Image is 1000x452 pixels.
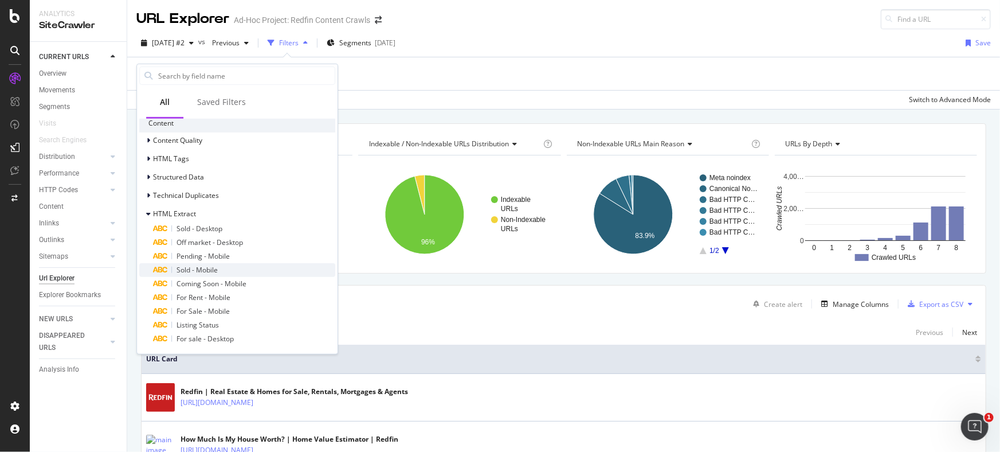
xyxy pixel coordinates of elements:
[160,96,170,108] div: All
[153,172,204,182] span: Structured Data
[848,244,852,252] text: 2
[39,51,89,63] div: CURRENT URLS
[919,244,923,252] text: 6
[817,297,889,311] button: Manage Columns
[339,38,371,48] span: Segments
[985,413,994,422] span: 1
[748,295,802,313] button: Create alert
[146,354,972,364] span: URL Card
[39,313,73,325] div: NEW URLS
[578,139,685,149] span: Non-Indexable URLs Main Reason
[39,251,68,263] div: Sitemaps
[635,232,654,240] text: 83.9%
[358,165,559,264] svg: A chart.
[369,139,509,149] span: Indexable / Non-Indexable URLs distribution
[39,84,75,96] div: Movements
[39,364,119,376] a: Analysis Info
[39,134,87,146] div: Search Engines
[207,34,253,52] button: Previous
[181,397,253,408] a: [URL][DOMAIN_NAME]
[812,244,816,252] text: 0
[39,251,107,263] a: Sitemaps
[39,118,68,130] a: Visits
[207,38,240,48] span: Previous
[279,38,299,48] div: Filters
[39,313,107,325] a: NEW URLS
[177,306,230,316] span: For Sale - Mobile
[39,272,119,285] a: Url Explorer
[39,19,117,32] div: SiteCrawler
[39,101,70,113] div: Segments
[901,244,905,252] text: 5
[322,34,400,52] button: Segments[DATE]
[830,244,834,252] text: 1
[177,320,219,330] span: Listing Status
[39,151,75,163] div: Distribution
[881,9,991,29] input: Find a URL
[39,184,78,196] div: HTTP Codes
[39,167,79,180] div: Performance
[709,185,758,193] text: Canonical No…
[962,328,977,337] div: Next
[139,114,335,133] div: Content
[39,272,74,285] div: Url Explorer
[709,247,719,255] text: 1/2
[153,154,189,163] span: HTML Tags
[153,190,219,200] span: Technical Duplicates
[501,205,518,213] text: URLs
[181,434,398,445] div: How Much Is My House Worth? | Home Value Estimator | Redfin
[198,37,207,46] span: vs
[39,201,64,213] div: Content
[709,174,751,182] text: Meta noindex
[39,134,98,146] a: Search Engines
[177,334,234,344] span: For sale - Desktop
[919,299,963,309] div: Export as CSV
[39,217,59,229] div: Inlinks
[909,95,991,104] div: Switch to Advanced Mode
[865,244,869,252] text: 3
[39,84,119,96] a: Movements
[962,325,977,339] button: Next
[367,135,541,153] h4: Indexable / Non-Indexable URLs Distribution
[501,216,546,224] text: Non-Indexable
[883,244,887,252] text: 4
[709,228,755,236] text: Bad HTTP C…
[177,279,246,289] span: Coming Soon - Mobile
[39,151,107,163] a: Distribution
[916,328,943,337] div: Previous
[197,96,246,108] div: Saved Filters
[375,38,395,48] div: [DATE]
[872,254,916,262] text: Crawled URLs
[39,118,56,130] div: Visits
[39,101,119,113] a: Segments
[39,289,119,301] a: Explorer Bookmarks
[177,251,230,261] span: Pending - Mobile
[501,225,518,233] text: URLs
[783,205,803,213] text: 2,00…
[800,237,804,245] text: 0
[783,135,967,153] h4: URLs by Depth
[39,51,107,63] a: CURRENT URLS
[936,244,940,252] text: 7
[375,16,382,24] div: arrow-right-arrow-left
[39,68,119,80] a: Overview
[39,184,107,196] a: HTTP Codes
[136,9,229,29] div: URL Explorer
[39,330,107,354] a: DISAPPEARED URLS
[961,34,991,52] button: Save
[263,34,312,52] button: Filters
[567,165,767,264] svg: A chart.
[786,139,833,149] span: URLs by Depth
[783,173,803,181] text: 4,00…
[421,238,435,246] text: 96%
[954,244,958,252] text: 8
[709,217,755,225] text: Bad HTTP C…
[146,383,175,412] img: main image
[903,295,963,313] button: Export as CSV
[153,135,202,145] span: Content Quality
[39,68,66,80] div: Overview
[904,91,991,109] button: Switch to Advanced Mode
[153,209,196,219] span: HTML Extract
